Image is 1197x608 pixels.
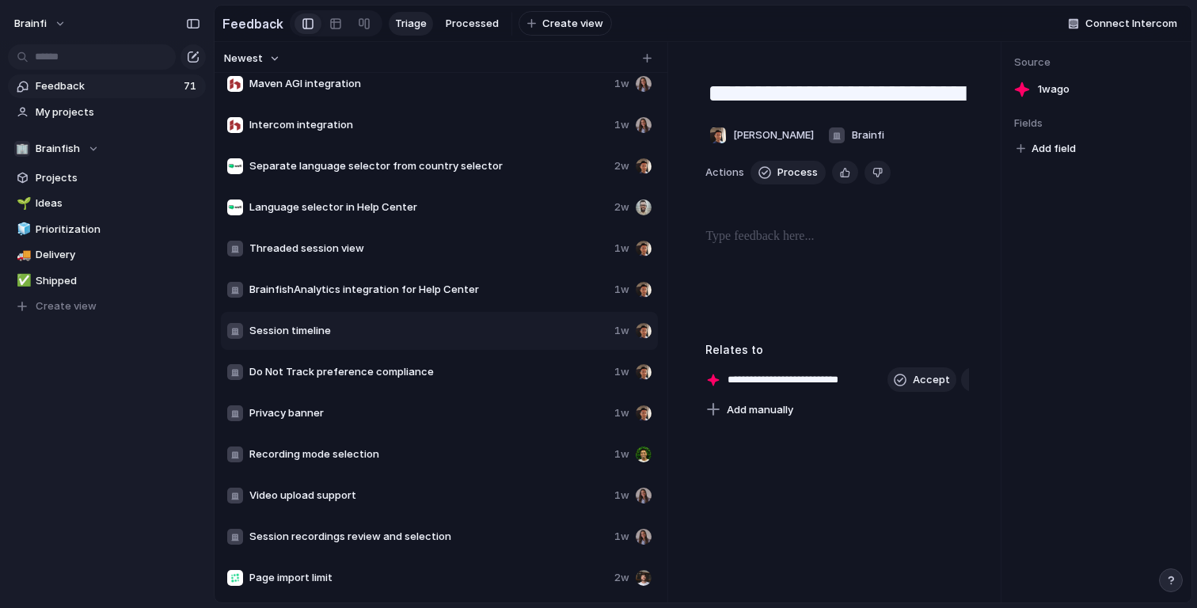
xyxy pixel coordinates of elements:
[446,16,499,32] span: Processed
[389,12,433,36] a: Triage
[249,241,608,256] span: Threaded session view
[705,341,969,358] h3: Relates to
[249,364,608,380] span: Do Not Track preference compliance
[614,117,629,133] span: 1w
[7,11,74,36] button: brainfi
[17,246,28,264] div: 🚚
[36,298,97,314] span: Create view
[36,78,179,94] span: Feedback
[614,488,629,503] span: 1w
[14,16,47,32] span: brainfi
[913,372,950,388] span: Accept
[14,141,30,157] div: 🏢
[614,323,629,339] span: 1w
[395,16,427,32] span: Triage
[542,16,603,32] span: Create view
[8,137,206,161] button: 🏢Brainfish
[8,74,206,98] a: Feedback71
[8,294,206,318] button: Create view
[614,282,629,298] span: 1w
[614,446,629,462] span: 1w
[36,247,200,263] span: Delivery
[727,402,793,418] span: Add manually
[614,241,629,256] span: 1w
[14,247,30,263] button: 🚚
[733,127,814,143] span: [PERSON_NAME]
[519,11,612,36] button: Create view
[36,222,200,237] span: Prioritization
[8,218,206,241] a: 🧊Prioritization
[17,220,28,238] div: 🧊
[249,446,608,462] span: Recording mode selection
[14,222,30,237] button: 🧊
[249,199,608,215] span: Language selector in Help Center
[8,192,206,215] a: 🌱Ideas
[750,161,826,184] button: Process
[852,127,884,143] span: Brainfi
[1062,12,1184,36] button: Connect Intercom
[17,195,28,213] div: 🌱
[1014,139,1078,159] button: Add field
[8,101,206,124] a: My projects
[864,161,891,184] button: Delete
[8,243,206,267] a: 🚚Delivery
[614,199,629,215] span: 2w
[224,51,263,66] span: Newest
[17,272,28,290] div: ✅
[1014,116,1179,131] span: Fields
[36,196,200,211] span: Ideas
[249,323,608,339] span: Session timeline
[249,282,608,298] span: BrainfishAnalytics integration for Help Center
[222,48,283,69] button: Newest
[614,570,629,586] span: 2w
[249,529,608,545] span: Session recordings review and selection
[8,269,206,293] a: ✅Shipped
[614,405,629,421] span: 1w
[614,158,629,174] span: 2w
[887,367,956,393] button: Accept
[249,488,608,503] span: Video upload support
[36,273,200,289] span: Shipped
[8,166,206,190] a: Projects
[705,123,818,148] button: [PERSON_NAME]
[249,405,608,421] span: Privacy banner
[249,158,608,174] span: Separate language selector from country selector
[614,76,629,92] span: 1w
[777,165,818,180] span: Process
[1032,141,1076,157] span: Add field
[249,570,608,586] span: Page import limit
[614,364,629,380] span: 1w
[14,273,30,289] button: ✅
[36,170,200,186] span: Projects
[36,141,80,157] span: Brainfish
[36,104,200,120] span: My projects
[439,12,505,36] a: Processed
[614,529,629,545] span: 1w
[1014,55,1179,70] span: Source
[14,196,30,211] button: 🌱
[184,78,199,94] span: 71
[824,123,888,148] button: Brainfi
[249,117,608,133] span: Intercom integration
[222,14,283,33] h2: Feedback
[249,76,608,92] span: Maven AGI integration
[1085,16,1177,32] span: Connect Intercom
[700,399,800,421] button: Add manually
[705,165,744,180] span: Actions
[1038,82,1070,97] span: 1w ago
